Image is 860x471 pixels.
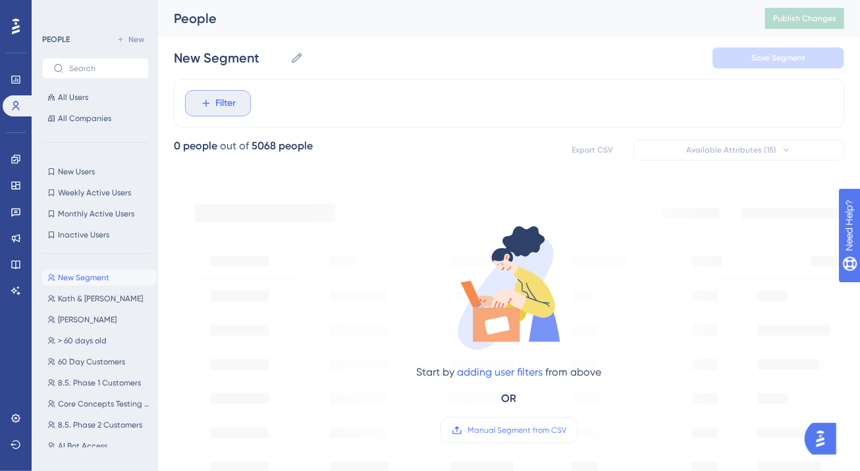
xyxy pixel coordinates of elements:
div: out of [220,138,249,154]
button: Available Attributes (15) [633,139,844,161]
button: [PERSON_NAME] [42,312,157,328]
span: All Companies [58,113,111,124]
span: 8.5. Phase 2 Customers [58,420,142,430]
button: 8.5. Phase 1 Customers [42,375,157,391]
button: 60 Day Customers [42,354,157,370]
span: Core Concepts Testing Group [58,399,151,409]
button: Publish Changes [765,8,844,29]
button: Filter [185,90,251,116]
span: Weekly Active Users [58,187,131,198]
button: Save Segment [712,47,844,68]
span: AI Bot Access [58,441,107,451]
span: Publish Changes [773,13,836,24]
span: 60 Day Customers [58,357,125,367]
div: 0 people [174,138,217,154]
span: 8.5. Phase 1 Customers [58,378,141,388]
span: > 60 days old [58,335,107,346]
span: Available Attributes (15) [687,145,777,155]
button: 8.5. Phase 2 Customers [42,417,157,433]
span: New [128,34,144,45]
button: AI Bot Access [42,438,157,454]
div: OR [502,391,517,407]
div: Start by from above [417,364,602,380]
span: Inactive Users [58,230,109,240]
span: Monthly Active Users [58,209,134,219]
input: Segment Name [174,49,285,67]
div: People [174,9,732,28]
span: Need Help? [31,3,82,19]
button: Monthly Active Users [42,206,149,222]
button: Weekly Active Users [42,185,149,201]
a: adding user filters [458,366,543,378]
button: New Users [42,164,149,180]
button: Kath & [PERSON_NAME] [42,291,157,307]
button: Inactive Users [42,227,149,243]
button: All Users [42,89,149,105]
span: [PERSON_NAME] [58,314,117,325]
button: All Companies [42,111,149,126]
input: Search [69,64,138,73]
span: Save Segment [751,53,805,63]
button: New Segment [42,270,157,285]
span: All Users [58,92,88,103]
button: Export CSV [560,139,626,161]
iframe: UserGuiding AI Assistant Launcher [805,419,844,459]
button: > 60 days old [42,333,157,349]
span: New Segment [58,272,109,283]
span: New Users [58,166,95,177]
span: Manual Segment from CSV [468,425,566,435]
span: Filter [216,95,236,111]
div: 5068 people [252,138,313,154]
div: PEOPLE [42,34,70,45]
span: Export CSV [572,145,614,155]
span: Kath & [PERSON_NAME] [58,293,143,304]
button: New [112,32,149,47]
button: Core Concepts Testing Group [42,396,157,412]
